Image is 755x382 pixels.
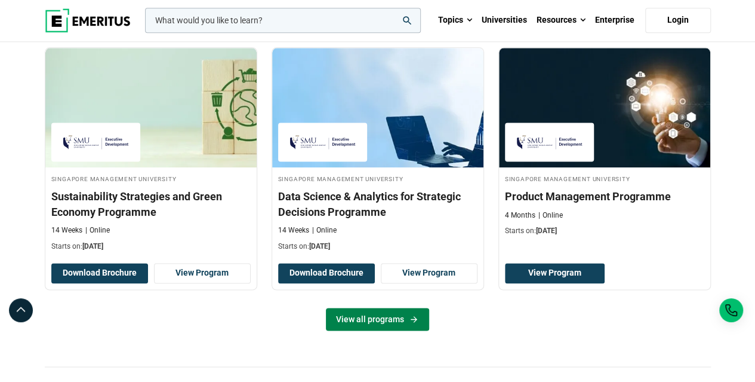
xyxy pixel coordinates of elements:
img: Data Science & Analytics for Strategic Decisions Programme | Online Data Science and Analytics Co... [272,48,483,167]
p: Online [85,225,110,236]
a: Sustainability Course by Singapore Management University - September 30, 2025 Singapore Managemen... [45,48,257,258]
input: woocommerce-product-search-field-0 [145,8,421,33]
p: 14 Weeks [278,225,309,236]
h4: Singapore Management University [505,173,704,184]
img: Product Management Programme | Online Product Design and Innovation Course [499,48,710,167]
h4: Singapore Management University [278,173,477,184]
a: View Program [154,263,251,283]
a: View Program [381,263,477,283]
p: 4 Months [505,210,535,221]
img: Sustainability Strategies and Green Economy Programme | Online Sustainability Course [45,48,257,167]
h4: Singapore Management University [51,173,251,184]
button: Download Brochure [278,263,375,283]
h3: Sustainability Strategies and Green Economy Programme [51,189,251,219]
span: [DATE] [82,242,103,250]
a: View all programs [326,308,429,331]
h3: Data Science & Analytics for Strategic Decisions Programme [278,189,477,219]
a: View Program [505,263,605,283]
h3: Product Management Programme [505,189,704,204]
a: Login [645,8,711,33]
p: Starts on: [505,226,704,236]
p: Starts on: [51,242,251,252]
p: 14 Weeks [51,225,82,236]
p: Starts on: [278,242,477,252]
a: Data Science and Analytics Course by Singapore Management University - September 30, 2025 Singapo... [272,48,483,258]
span: [DATE] [536,227,557,235]
span: [DATE] [309,242,330,250]
img: Singapore Management University [284,129,362,155]
button: Download Brochure [51,263,148,283]
a: Product Design and Innovation Course by Singapore Management University - September 30, 2025 Sing... [499,48,710,243]
img: Singapore Management University [57,129,135,155]
img: Singapore Management University [511,129,588,155]
p: Online [538,210,563,221]
p: Online [312,225,337,236]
